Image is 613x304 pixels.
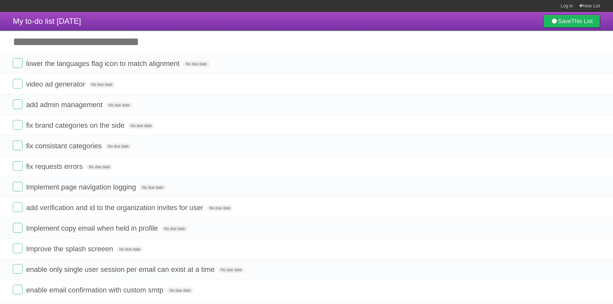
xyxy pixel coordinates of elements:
[26,265,216,273] span: enable only single user session per email can exist at a time
[26,101,104,109] span: add admin management
[207,205,233,211] span: No due date
[13,244,23,253] label: Done
[26,224,160,232] span: Implement copy email when held in profile
[13,223,23,233] label: Done
[571,18,593,24] b: This List
[543,15,600,28] a: SaveThis List
[26,183,137,191] span: Implement page navigation logging
[13,79,23,88] label: Done
[117,246,143,252] span: No due date
[26,121,126,129] span: fix brand categories on the side
[218,267,244,273] span: No due date
[13,58,23,68] label: Done
[26,60,181,68] span: lower the languages flag icon to match alignment
[106,102,132,108] span: No due date
[13,182,23,191] label: Done
[13,120,23,130] label: Done
[26,245,115,253] span: Improve the splash screeen
[13,264,23,274] label: Done
[89,82,115,88] span: No due date
[13,99,23,109] label: Done
[140,185,166,190] span: No due date
[26,142,103,150] span: fix consistant categories
[13,285,23,294] label: Done
[13,17,81,25] span: My to-do list [DATE]
[26,162,84,170] span: fix requests errors
[13,161,23,171] label: Done
[167,288,193,293] span: No due date
[86,164,112,170] span: No due date
[162,226,188,232] span: No due date
[26,80,87,88] span: video ad generator
[26,286,165,294] span: enable email confirmation with custom smtp
[128,123,154,129] span: No due date
[26,204,205,212] span: add verification and id to the organization invites for user
[183,61,209,67] span: No due date
[13,141,23,150] label: Done
[105,143,131,149] span: No due date
[13,202,23,212] label: Done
